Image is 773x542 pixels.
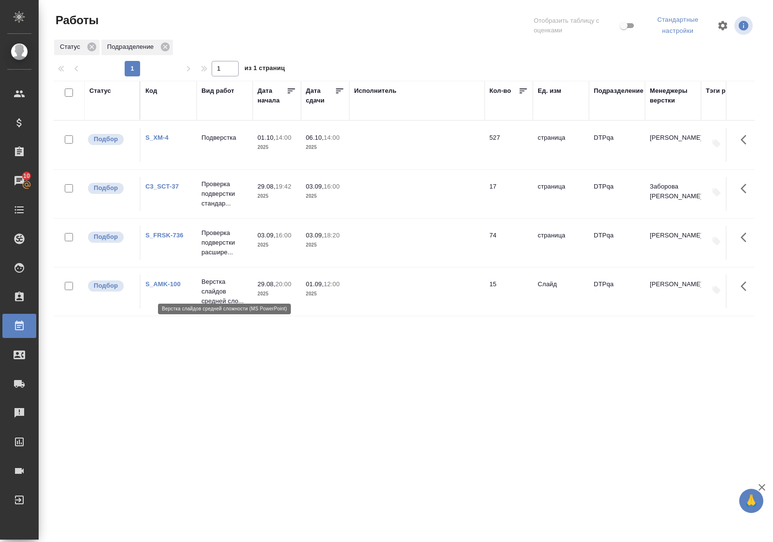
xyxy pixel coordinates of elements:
div: Можно подбирать исполнителей [87,133,135,146]
p: [PERSON_NAME] [650,133,696,143]
div: Вид работ [201,86,234,96]
div: Можно подбирать исполнителей [87,279,135,293]
p: Подбор [94,183,118,193]
td: Слайд [533,275,589,308]
p: 01.09, [306,280,324,288]
td: 15 [485,275,533,308]
div: Кол-во [489,86,511,96]
div: split button [644,13,711,39]
p: 20:00 [275,280,291,288]
p: 01.10, [258,134,275,141]
button: Добавить тэги [706,279,727,301]
a: S_XM-4 [145,134,169,141]
span: Работы [53,13,99,28]
p: 2025 [306,191,344,201]
p: Проверка подверстки стандар... [201,179,248,208]
p: Подбор [94,281,118,291]
button: Здесь прячутся важные кнопки [735,128,758,151]
div: Дата сдачи [306,86,335,105]
p: 03.09, [306,232,324,239]
p: 18:20 [324,232,340,239]
div: Код [145,86,157,96]
td: DTPqa [589,128,645,162]
td: страница [533,177,589,211]
p: 2025 [306,143,344,152]
div: Ед. изм [538,86,561,96]
p: 03.09, [306,183,324,190]
p: 14:00 [324,134,340,141]
p: 19:42 [275,183,291,190]
p: 2025 [258,289,296,299]
a: S_FRSK-736 [145,232,184,239]
td: DTPqa [589,275,645,308]
p: Верстка слайдов средней сло... [201,277,248,306]
button: Здесь прячутся важные кнопки [735,226,758,249]
td: страница [533,128,589,162]
div: Тэги работы [706,86,745,96]
p: Подразделение [107,42,157,52]
p: 16:00 [275,232,291,239]
div: Подразделение [101,40,173,55]
p: 29.08, [258,183,275,190]
button: Добавить тэги [706,133,727,154]
p: 12:00 [324,280,340,288]
p: 2025 [258,143,296,152]
p: Подбор [94,134,118,144]
td: страница [533,226,589,260]
span: Отобразить таблицу с оценками [534,16,618,35]
td: DTPqa [589,226,645,260]
p: 29.08, [258,280,275,288]
td: DTPqa [589,177,645,211]
p: 06.10, [306,134,324,141]
div: Менеджеры верстки [650,86,696,105]
a: 10 [2,169,36,193]
button: Добавить тэги [706,231,727,252]
p: 14:00 [275,134,291,141]
p: 2025 [258,240,296,250]
p: Подбор [94,232,118,242]
div: Можно подбирать исполнителей [87,231,135,244]
a: S_AMK-100 [145,280,181,288]
td: 527 [485,128,533,162]
td: 74 [485,226,533,260]
div: Подразделение [594,86,644,96]
div: Дата начала [258,86,286,105]
button: Здесь прячутся важные кнопки [735,275,758,298]
p: Статус [60,42,84,52]
div: Исполнитель [354,86,397,96]
div: Статус [54,40,100,55]
div: Статус [89,86,111,96]
td: 17 [485,177,533,211]
p: 16:00 [324,183,340,190]
span: 🙏 [743,491,759,511]
p: 2025 [306,240,344,250]
span: из 1 страниц [244,62,285,76]
p: [PERSON_NAME] [650,279,696,289]
button: Добавить тэги [706,182,727,203]
button: 🙏 [739,489,763,513]
p: Проверка подверстки расшире... [201,228,248,257]
p: 03.09, [258,232,275,239]
p: Заборова [PERSON_NAME] [650,182,696,201]
a: C3_SCT-37 [145,183,179,190]
p: [PERSON_NAME] [650,231,696,240]
p: 2025 [306,289,344,299]
div: Можно подбирать исполнителей [87,182,135,195]
button: Здесь прячутся важные кнопки [735,177,758,200]
p: Подверстка [201,133,248,143]
p: 2025 [258,191,296,201]
span: 10 [17,171,36,181]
